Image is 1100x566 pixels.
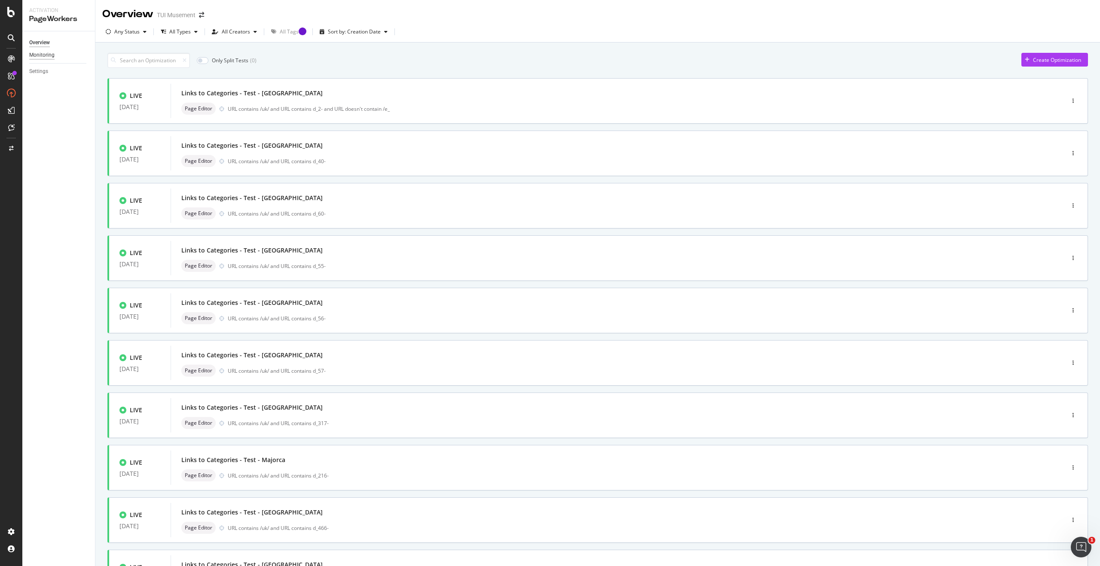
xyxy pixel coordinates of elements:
[130,144,142,152] div: LIVE
[181,522,216,534] div: neutral label
[228,420,1028,427] div: URL contains /uk/ and URL contains d_317-
[328,29,381,34] div: Sort by: Creation Date
[280,29,299,34] div: All Tags
[222,29,250,34] div: All Creators
[130,249,142,257] div: LIVE
[228,472,1028,479] div: URL contains /uk/ and URL contains d_216-
[130,301,142,310] div: LIVE
[29,67,48,76] div: Settings
[119,470,160,477] div: [DATE]
[208,25,260,39] button: All Creators
[1021,53,1088,67] button: Create Optimization
[29,14,88,24] div: PageWorkers
[102,7,153,21] div: Overview
[185,263,212,268] span: Page Editor
[29,38,89,47] a: Overview
[185,316,212,321] span: Page Editor
[181,403,323,412] div: Links to Categories - Test - [GEOGRAPHIC_DATA]
[181,456,285,464] div: Links to Categories - Test - Majorca
[228,315,1028,322] div: URL contains /uk/ and URL contains d_56-
[114,29,140,34] div: Any Status
[157,11,196,19] div: TUI Musement
[185,473,212,478] span: Page Editor
[181,260,216,272] div: neutral label
[250,57,257,64] div: ( 0 )
[299,27,306,35] div: Tooltip anchor
[130,406,142,414] div: LIVE
[228,262,1028,270] div: URL contains /uk/ and URL contains d_55-
[181,141,323,150] div: Links to Categories - Test - [GEOGRAPHIC_DATA]
[130,458,142,467] div: LIVE
[228,367,1028,374] div: URL contains /uk/ and URL contains d_57-
[119,261,160,268] div: [DATE]
[157,25,201,39] button: All Types
[185,158,212,164] span: Page Editor
[119,156,160,163] div: [DATE]
[268,25,309,39] button: All Tags
[181,194,323,202] div: Links to Categories - Test - [GEOGRAPHIC_DATA]
[185,525,212,530] span: Page Editor
[119,103,160,110] div: [DATE]
[29,51,55,60] div: Monitoring
[130,353,142,362] div: LIVE
[316,25,391,39] button: Sort by: Creation Date
[130,91,142,100] div: LIVE
[169,29,191,34] div: All Types
[181,103,216,115] div: neutral label
[228,524,1028,532] div: URL contains /uk/ and URL contains d_466-
[181,246,323,255] div: Links to Categories - Test - [GEOGRAPHIC_DATA]
[228,105,1028,113] div: URL contains /uk/ and URL contains d_2- and URL doesn't contain /e_
[185,211,212,216] span: Page Editor
[29,51,89,60] a: Monitoring
[119,418,160,425] div: [DATE]
[181,508,323,517] div: Links to Categories - Test - [GEOGRAPHIC_DATA]
[181,155,216,167] div: neutral label
[181,207,216,219] div: neutral label
[228,210,1028,217] div: URL contains /uk/ and URL contains d_60-
[119,313,160,320] div: [DATE]
[181,89,323,97] div: Links to Categories - Test - [GEOGRAPHIC_DATA]
[185,420,212,426] span: Page Editor
[199,12,204,18] div: arrow-right-arrow-left
[228,158,1028,165] div: URL contains /uk/ and URL contains d_40-
[130,511,142,519] div: LIVE
[181,365,216,377] div: neutral label
[181,298,323,307] div: Links to Categories - Test - [GEOGRAPHIC_DATA]
[119,208,160,215] div: [DATE]
[181,312,216,324] div: neutral label
[212,57,248,64] div: Only Split Tests
[102,25,150,39] button: Any Status
[1071,537,1091,557] iframe: Intercom live chat
[181,417,216,429] div: neutral label
[181,351,323,359] div: Links to Categories - Test - [GEOGRAPHIC_DATA]
[29,7,88,14] div: Activation
[29,38,50,47] div: Overview
[1088,537,1095,544] span: 1
[130,196,142,205] div: LIVE
[181,469,216,481] div: neutral label
[107,53,190,68] input: Search an Optimization
[1033,56,1081,64] div: Create Optimization
[185,368,212,373] span: Page Editor
[119,365,160,372] div: [DATE]
[119,523,160,529] div: [DATE]
[29,67,89,76] a: Settings
[185,106,212,111] span: Page Editor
